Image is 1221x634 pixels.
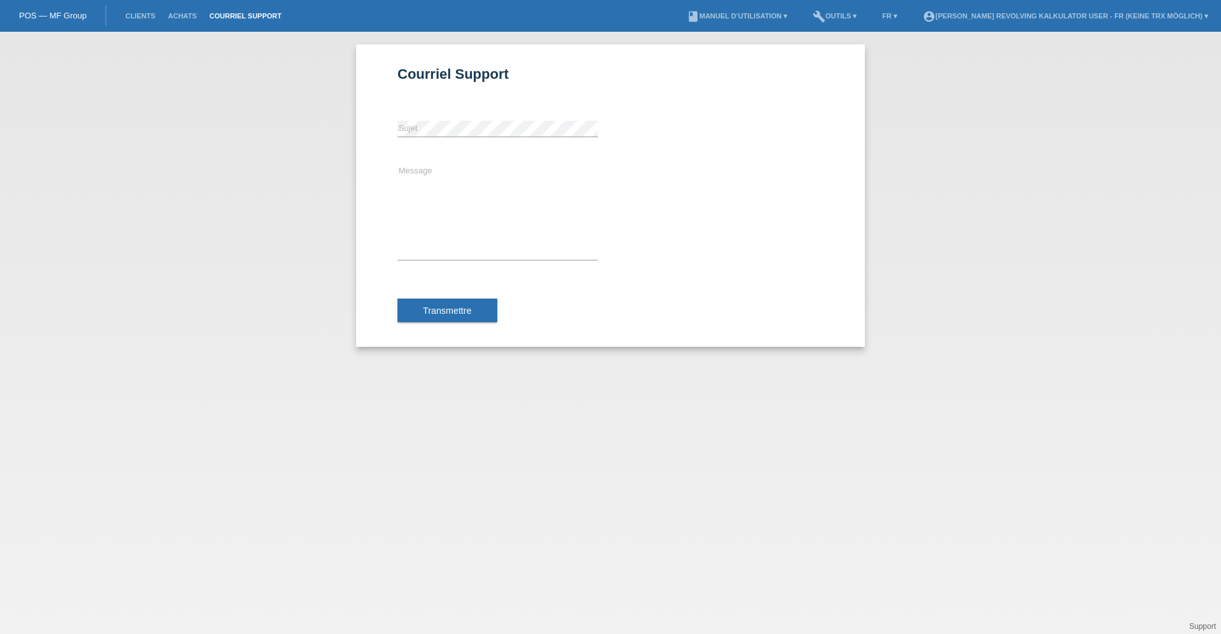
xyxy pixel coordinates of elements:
a: POS — MF Group [19,11,86,20]
h1: Courriel Support [397,66,824,82]
a: FR ▾ [876,12,904,20]
a: Clients [119,12,162,20]
button: Transmettre [397,299,497,323]
i: build [813,10,825,23]
a: bookManuel d’utilisation ▾ [680,12,794,20]
a: account_circle[PERSON_NAME] Revolving Kalkulator User - FR (keine TRX möglich) ▾ [916,12,1215,20]
a: Courriel Support [203,12,287,20]
a: Achats [162,12,203,20]
a: buildOutils ▾ [806,12,863,20]
a: Support [1189,622,1216,631]
span: Transmettre [423,306,472,316]
i: book [687,10,700,23]
i: account_circle [923,10,935,23]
